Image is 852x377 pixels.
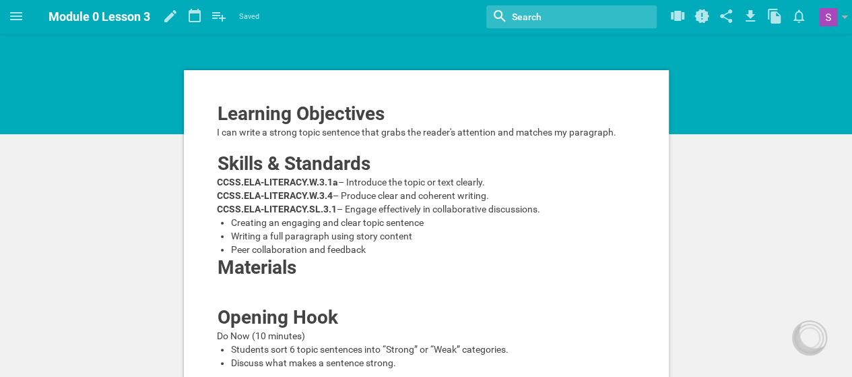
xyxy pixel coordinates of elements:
span: CCSS.ELA-LITERACY.W.3.1a [217,177,338,187]
span: – Produce clear and coherent writing. [333,190,489,201]
span: Creating an engaging and clear topic sentence [231,217,424,228]
span: Peer collaboration and feedback [231,244,366,255]
span: Saved [239,10,259,24]
span: – Engage effectively in collaborative discussions. [337,204,540,214]
span: Students sort 6 topic sentences into “Strong” or “Weak” categories. [231,344,509,355]
span: CCSS.ELA-LITERACY.W.3.4 [217,190,333,201]
span: Learning Objectives [218,103,385,125]
span: Module 0 Lesson 3 [48,9,150,24]
span: Writing a full paragraph using story content [231,231,412,241]
span: CCSS.ELA-LITERACY.SL.3.1 [217,204,337,214]
span: Skills & Standards [218,152,370,175]
span: Do Now (10 minutes) [217,330,305,341]
span: Opening Hook [218,306,338,328]
span: – Introduce the topic or text clearly. [338,177,485,187]
span: I can write a strong topic sentence that grabs the reader's attention and matches my paragraph. [217,127,616,138]
input: Search [511,8,612,26]
span: Materials [218,256,296,279]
